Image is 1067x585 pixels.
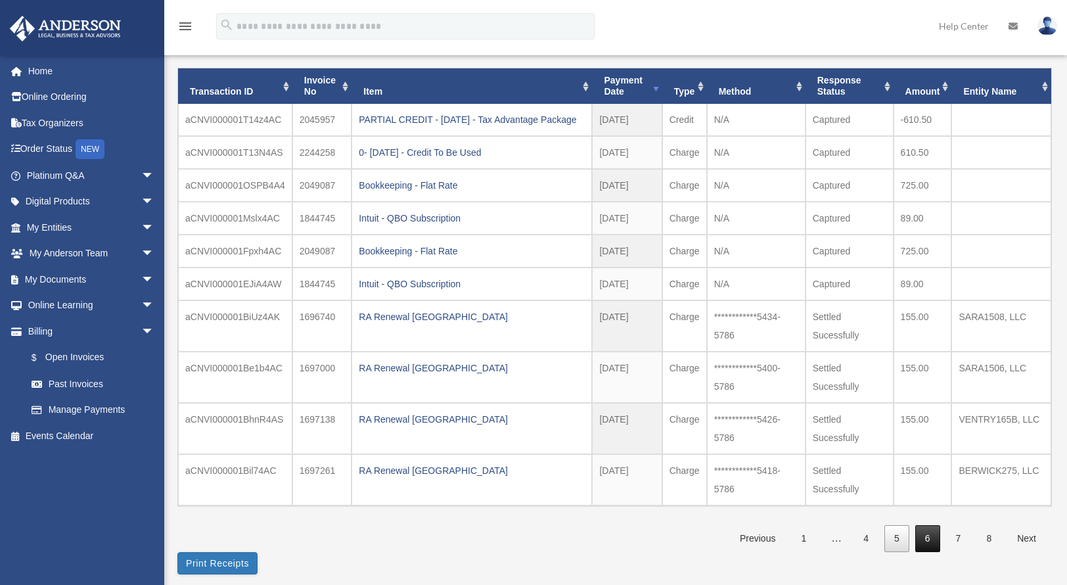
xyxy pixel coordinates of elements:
[662,235,707,268] td: Charge
[292,352,352,403] td: 1697000
[178,454,292,505] td: aCNVI000001Bil74AC
[359,359,585,377] div: RA Renewal [GEOGRAPHIC_DATA]
[894,202,952,235] td: 89.00
[359,242,585,260] div: Bookkeeping - Flat Rate
[178,136,292,169] td: aCNVI000001T13N4AS
[178,104,292,136] td: aCNVI000001T14z4AC
[662,68,707,104] th: Type: activate to sort column ascending
[9,423,174,449] a: Events Calendar
[359,110,585,129] div: PARTIAL CREDIT - [DATE] - Tax Advantage Package
[292,300,352,352] td: 1696740
[951,68,1051,104] th: Entity Name: activate to sort column ascending
[951,352,1051,403] td: SARA1506, LLC
[806,235,894,268] td: Captured
[592,235,662,268] td: [DATE]
[39,350,45,366] span: $
[894,454,952,505] td: 155.00
[592,169,662,202] td: [DATE]
[9,136,174,163] a: Order StatusNEW
[894,68,952,104] th: Amount: activate to sort column ascending
[178,235,292,268] td: aCNVI000001Fpxh4AC
[178,169,292,202] td: aCNVI000001OSPB4A4
[9,214,174,241] a: My Entitiesarrow_drop_down
[292,202,352,235] td: 1844745
[359,461,585,480] div: RA Renewal [GEOGRAPHIC_DATA]
[707,202,806,235] td: N/A
[292,68,352,104] th: Invoice No: activate to sort column ascending
[662,403,707,454] td: Charge
[951,300,1051,352] td: SARA1508, LLC
[1037,16,1057,35] img: User Pic
[6,16,125,41] img: Anderson Advisors Platinum Portal
[915,525,940,552] a: 6
[141,214,168,241] span: arrow_drop_down
[292,235,352,268] td: 2049087
[177,18,193,34] i: menu
[707,68,806,104] th: Method: activate to sort column ascending
[141,292,168,319] span: arrow_drop_down
[707,235,806,268] td: N/A
[292,403,352,454] td: 1697138
[219,18,234,32] i: search
[177,23,193,34] a: menu
[853,525,878,552] a: 4
[592,403,662,454] td: [DATE]
[141,162,168,189] span: arrow_drop_down
[76,139,104,159] div: NEW
[821,532,852,544] span: …
[178,268,292,300] td: aCNVI000001EJiA4AW
[662,300,707,352] td: Charge
[662,136,707,169] td: Charge
[806,403,894,454] td: Settled Sucessfully
[178,202,292,235] td: aCNVI000001Mslx4AC
[806,104,894,136] td: Captured
[592,104,662,136] td: [DATE]
[9,189,174,215] a: Digital Productsarrow_drop_down
[178,300,292,352] td: aCNVI000001BiUz4AK
[894,136,952,169] td: 610.50
[178,352,292,403] td: aCNVI000001Be1b4AC
[806,68,894,104] th: Response Status: activate to sort column ascending
[894,403,952,454] td: 155.00
[662,104,707,136] td: Credit
[9,84,174,110] a: Online Ordering
[806,202,894,235] td: Captured
[951,403,1051,454] td: VENTRY165B, LLC
[292,104,352,136] td: 2045957
[592,136,662,169] td: [DATE]
[359,209,585,227] div: Intuit - QBO Subscription
[592,202,662,235] td: [DATE]
[894,104,952,136] td: -610.50
[707,268,806,300] td: N/A
[9,292,174,319] a: Online Learningarrow_drop_down
[592,68,662,104] th: Payment Date: activate to sort column ascending
[292,268,352,300] td: 1844745
[592,300,662,352] td: [DATE]
[9,58,174,84] a: Home
[292,454,352,505] td: 1697261
[894,169,952,202] td: 725.00
[894,300,952,352] td: 155.00
[592,352,662,403] td: [DATE]
[359,410,585,429] div: RA Renewal [GEOGRAPHIC_DATA]
[662,169,707,202] td: Charge
[662,352,707,403] td: Charge
[894,235,952,268] td: 725.00
[178,68,292,104] th: Transaction ID: activate to sort column ascending
[951,454,1051,505] td: BERWICK275, LLC
[141,241,168,268] span: arrow_drop_down
[9,266,174,292] a: My Documentsarrow_drop_down
[141,266,168,293] span: arrow_drop_down
[141,318,168,345] span: arrow_drop_down
[806,352,894,403] td: Settled Sucessfully
[18,397,174,423] a: Manage Payments
[806,268,894,300] td: Captured
[662,454,707,505] td: Charge
[178,403,292,454] td: aCNVI000001BhnR4AS
[894,268,952,300] td: 89.00
[292,169,352,202] td: 2049087
[662,268,707,300] td: Charge
[806,300,894,352] td: Settled Sucessfully
[592,454,662,505] td: [DATE]
[9,318,174,344] a: Billingarrow_drop_down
